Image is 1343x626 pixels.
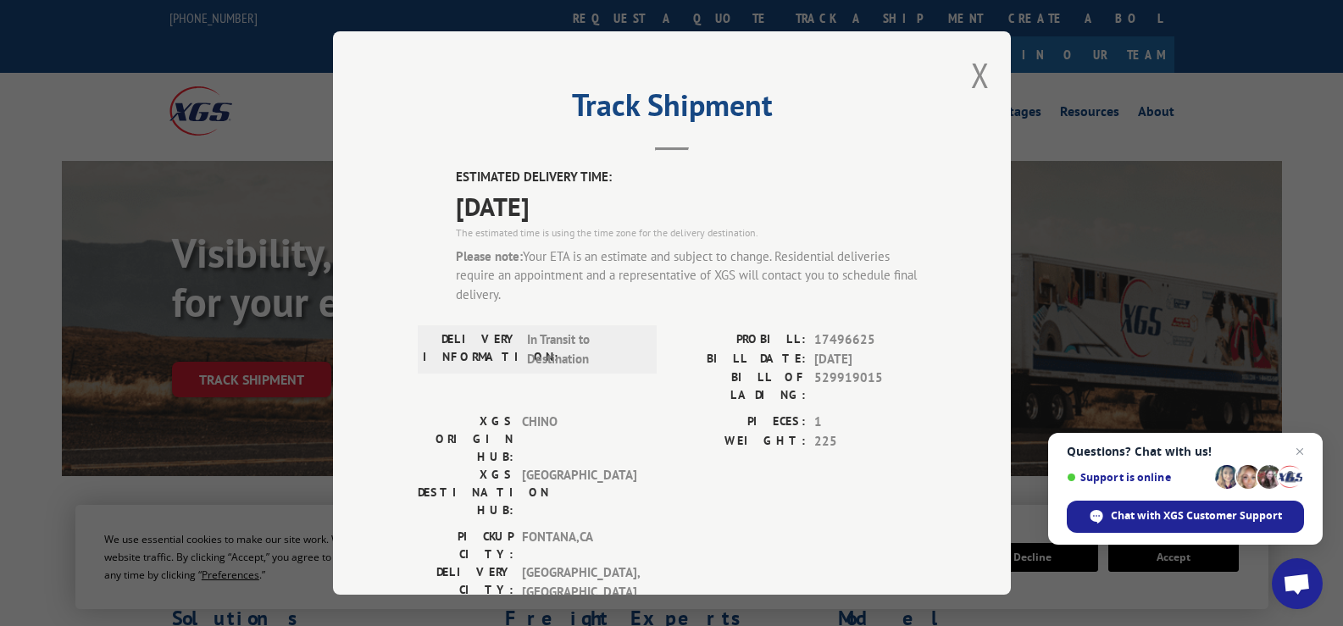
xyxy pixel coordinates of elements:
span: 1 [814,413,926,432]
span: In Transit to Destination [527,330,641,368]
div: Your ETA is an estimate and subject to change. Residential deliveries require an appointment and ... [456,247,926,305]
label: XGS ORIGIN HUB: [418,413,513,466]
span: CHINO [522,413,636,466]
span: [DATE] [814,350,926,369]
span: 225 [814,432,926,451]
span: 529919015 [814,368,926,404]
label: BILL DATE: [672,350,806,369]
span: Chat with XGS Customer Support [1111,508,1282,524]
span: Support is online [1067,471,1209,484]
label: ESTIMATED DELIVERY TIME: [456,168,926,187]
span: [GEOGRAPHIC_DATA] , [GEOGRAPHIC_DATA] [522,563,636,601]
label: DELIVERY CITY: [418,563,513,601]
label: XGS DESTINATION HUB: [418,466,513,519]
h2: Track Shipment [418,93,926,125]
label: PROBILL: [672,330,806,350]
span: 17496625 [814,330,926,350]
span: Close chat [1290,441,1310,462]
div: The estimated time is using the time zone for the delivery destination. [456,225,926,241]
div: Chat with XGS Customer Support [1067,501,1304,533]
span: Questions? Chat with us! [1067,445,1304,458]
div: Open chat [1272,558,1323,609]
strong: Please note: [456,248,523,264]
span: [DATE] [456,187,926,225]
span: [GEOGRAPHIC_DATA] [522,466,636,519]
span: FONTANA , CA [522,528,636,563]
label: DELIVERY INFORMATION: [423,330,519,368]
label: PIECES: [672,413,806,432]
label: WEIGHT: [672,432,806,451]
label: BILL OF LADING: [672,368,806,404]
button: Close modal [971,53,990,97]
label: PICKUP CITY: [418,528,513,563]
